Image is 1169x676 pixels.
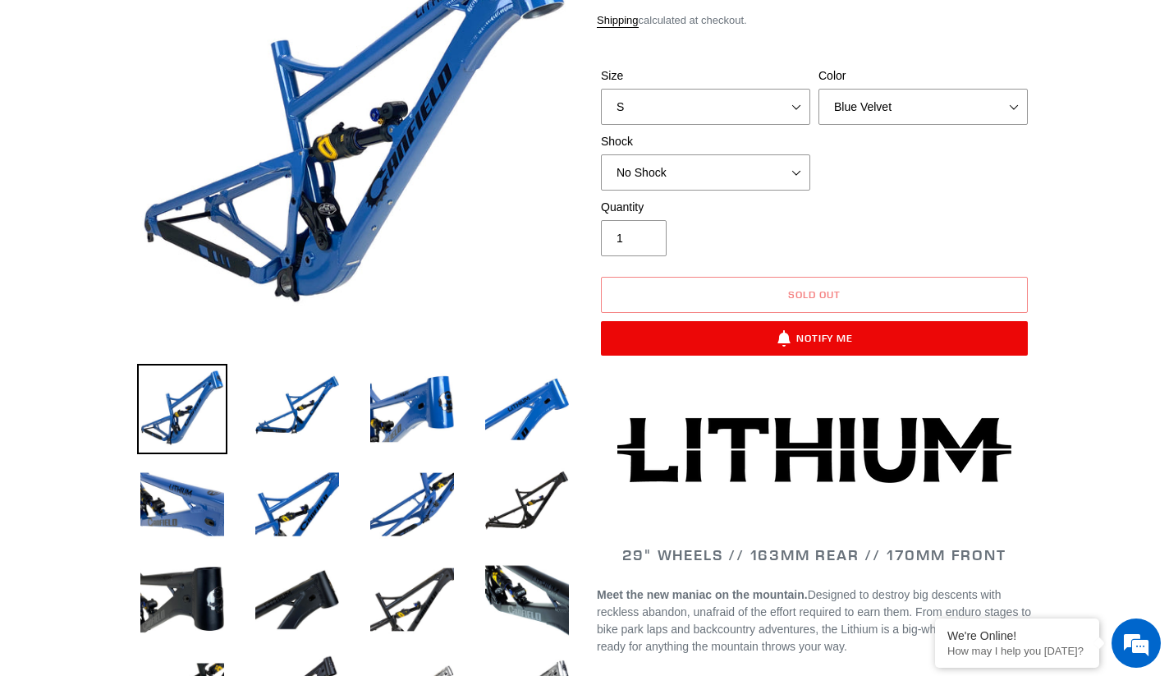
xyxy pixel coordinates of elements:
[597,14,639,28] a: Shipping
[367,459,457,550] img: Load image into Gallery viewer, LITHIUM - Frameset
[137,364,227,454] img: Load image into Gallery viewer, LITHIUM - Frameset
[252,459,342,550] img: Load image into Gallery viewer, LITHIUM - Frameset
[597,12,1032,29] div: calculated at checkout.
[844,640,847,653] span: .
[601,67,810,85] label: Size
[137,459,227,550] img: Load image into Gallery viewer, LITHIUM - Frameset
[482,364,572,454] img: Load image into Gallery viewer, LITHIUM - Frameset
[947,629,1087,642] div: We're Online!
[597,588,808,601] b: Meet the new maniac on the mountain.
[252,554,342,645] img: Load image into Gallery viewer, LITHIUM - Frameset
[617,417,1011,483] img: Lithium-Logo_480x480.png
[367,554,457,645] img: Load image into Gallery viewer, LITHIUM - Frameset
[601,199,810,216] label: Quantity
[622,545,1006,564] span: 29" WHEELS // 163mm REAR // 170mm FRONT
[482,459,572,550] img: Load image into Gallery viewer, LITHIUM - Frameset
[252,364,342,454] img: Load image into Gallery viewer, LITHIUM - Frameset
[601,133,810,150] label: Shock
[601,321,1028,356] button: Notify Me
[601,277,1028,313] button: Sold out
[367,364,457,454] img: Load image into Gallery viewer, LITHIUM - Frameset
[597,588,1031,653] span: Designed to destroy big descents with reckless abandon, unafraid of the effort required to earn t...
[788,288,841,301] span: Sold out
[597,605,1031,653] span: From enduro stages to bike park laps and backcountry adventures, the Lithium is a big-wheeled war...
[482,554,572,645] img: Load image into Gallery viewer, LITHIUM - Frameset
[137,554,227,645] img: Load image into Gallery viewer, LITHIUM - Frameset
[947,645,1087,657] p: How may I help you today?
[818,67,1028,85] label: Color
